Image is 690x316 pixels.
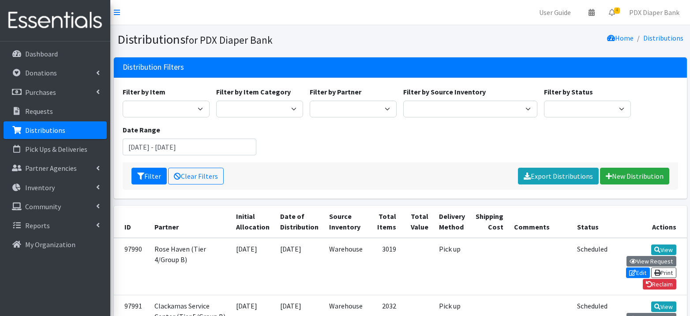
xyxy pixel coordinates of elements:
[117,32,397,47] h1: Distributions
[25,49,58,58] p: Dashboard
[149,206,231,238] th: Partner
[25,145,87,154] p: Pick Ups & Deliveries
[25,183,55,192] p: Inventory
[123,124,160,135] label: Date Range
[401,206,434,238] th: Total Value
[25,164,77,173] p: Partner Agencies
[509,206,572,238] th: Comments
[185,34,273,46] small: for PDX Diaper Bank
[651,245,676,255] a: View
[114,206,149,238] th: ID
[613,206,687,238] th: Actions
[275,206,324,238] th: Date of Distribution
[651,301,676,312] a: View
[324,238,368,295] td: Warehouse
[4,236,107,253] a: My Organization
[4,45,107,63] a: Dashboard
[4,140,107,158] a: Pick Ups & Deliveries
[4,198,107,215] a: Community
[643,279,676,290] a: Reclaim
[626,267,650,278] a: Edit
[231,238,275,295] td: [DATE]
[626,256,676,267] a: View Request
[123,63,184,72] h3: Distribution Filters
[600,168,669,184] a: New Distribution
[149,238,231,295] td: Rose Haven (Tier 4/Group B)
[25,107,53,116] p: Requests
[4,179,107,196] a: Inventory
[651,267,676,278] a: Print
[168,168,224,184] a: Clear Filters
[216,87,291,97] label: Filter by Item Category
[25,202,61,211] p: Community
[25,221,50,230] p: Reports
[4,6,107,35] img: HumanEssentials
[310,87,361,97] label: Filter by Partner
[403,87,486,97] label: Filter by Source Inventory
[544,87,593,97] label: Filter by Status
[25,126,65,135] p: Distributions
[25,68,57,77] p: Donations
[4,102,107,120] a: Requests
[532,4,578,21] a: User Guide
[572,238,613,295] td: Scheduled
[434,206,470,238] th: Delivery Method
[602,4,622,21] a: 4
[434,238,470,295] td: Pick up
[607,34,634,42] a: Home
[4,64,107,82] a: Donations
[4,217,107,234] a: Reports
[572,206,613,238] th: Status
[123,87,165,97] label: Filter by Item
[324,206,368,238] th: Source Inventory
[4,159,107,177] a: Partner Agencies
[470,206,509,238] th: Shipping Cost
[114,238,149,295] td: 97990
[131,168,167,184] button: Filter
[231,206,275,238] th: Initial Allocation
[643,34,683,42] a: Distributions
[622,4,686,21] a: PDX Diaper Bank
[275,238,324,295] td: [DATE]
[25,88,56,97] p: Purchases
[368,206,401,238] th: Total Items
[25,240,75,249] p: My Organization
[368,238,401,295] td: 3019
[123,139,257,155] input: January 1, 2011 - December 31, 2011
[518,168,599,184] a: Export Distributions
[4,121,107,139] a: Distributions
[614,8,620,14] span: 4
[4,83,107,101] a: Purchases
